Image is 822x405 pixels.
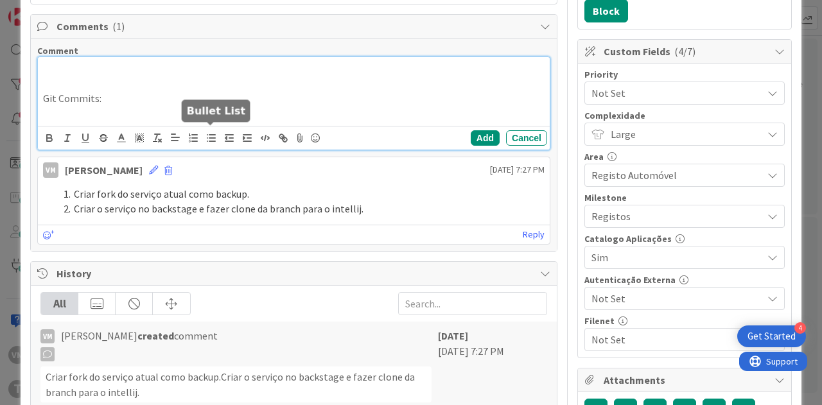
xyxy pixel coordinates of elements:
[604,44,768,59] span: Custom Fields
[40,329,55,343] div: VM
[584,152,785,161] div: Area
[57,19,534,34] span: Comments
[65,162,143,178] div: [PERSON_NAME]
[43,91,545,106] p: Git Commits:
[37,45,78,56] span: Comment
[137,329,174,342] b: created
[584,316,785,325] div: Filenet
[748,330,796,343] div: Get Started
[523,227,545,243] a: Reply
[438,328,547,402] div: [DATE] 7:27 PM
[591,207,756,225] span: Registos
[41,293,78,315] div: All
[40,366,432,402] div: Criar fork do serviço atual como backup.Criar o serviço no backstage e fazer clone da branch para...
[58,187,545,202] li: Criar fork do serviço atual como backup.
[584,70,785,79] div: Priority
[584,234,785,243] div: Catalogo Aplicações
[591,289,756,307] span: Not Set
[604,372,768,388] span: Attachments
[187,105,245,117] h5: Bullet List
[57,266,534,281] span: History
[737,325,806,347] div: Open Get Started checklist, remaining modules: 4
[506,130,547,146] button: Cancel
[591,332,762,347] span: Not Set
[611,125,756,143] span: Large
[591,166,756,184] span: Registo Automóvel
[112,20,125,33] span: ( 1 )
[674,45,695,58] span: ( 4/7 )
[27,2,58,17] span: Support
[398,292,547,315] input: Search...
[584,193,785,202] div: Milestone
[490,163,545,177] span: [DATE] 7:27 PM
[584,275,785,284] div: Autenticação Externa
[794,322,806,334] div: 4
[438,329,468,342] b: [DATE]
[43,162,58,178] div: VM
[591,248,756,266] span: Sim
[58,202,545,216] li: Criar o serviço no backstage e fazer clone da branch para o intellij.
[61,328,218,361] span: [PERSON_NAME] comment
[471,130,500,146] button: Add
[591,84,756,102] span: Not Set
[584,111,785,120] div: Complexidade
